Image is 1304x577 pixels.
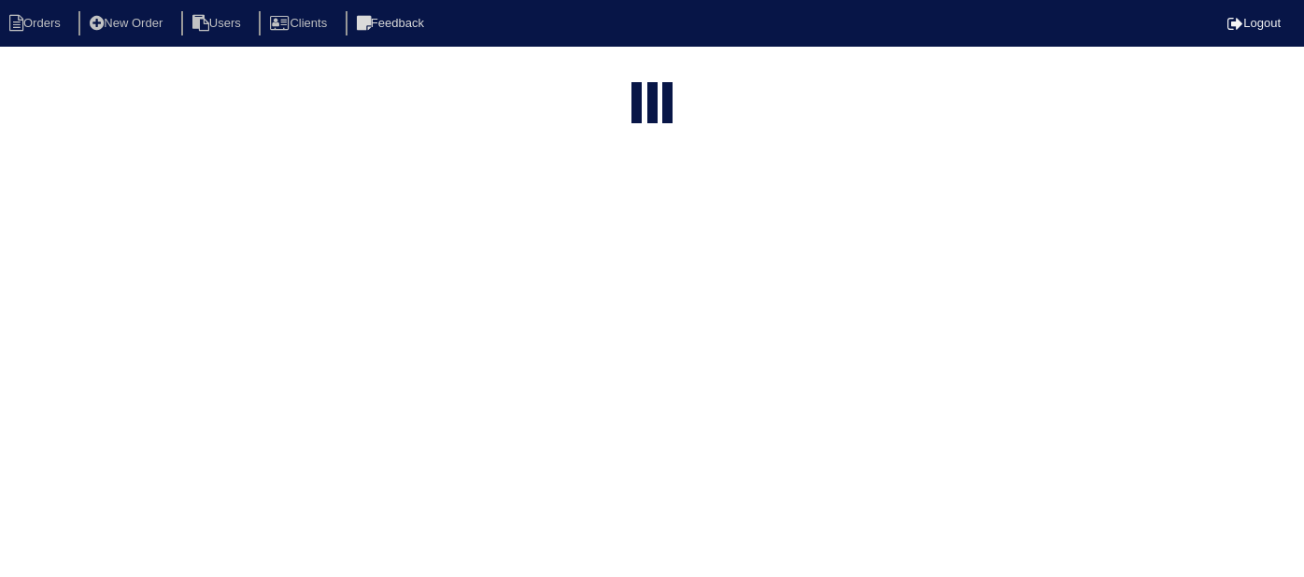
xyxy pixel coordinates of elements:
[1227,16,1281,30] a: Logout
[181,11,256,36] li: Users
[78,16,177,30] a: New Order
[181,16,256,30] a: Users
[346,11,439,36] li: Feedback
[259,11,342,36] li: Clients
[647,82,658,123] div: loading...
[78,11,177,36] li: New Order
[259,16,342,30] a: Clients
